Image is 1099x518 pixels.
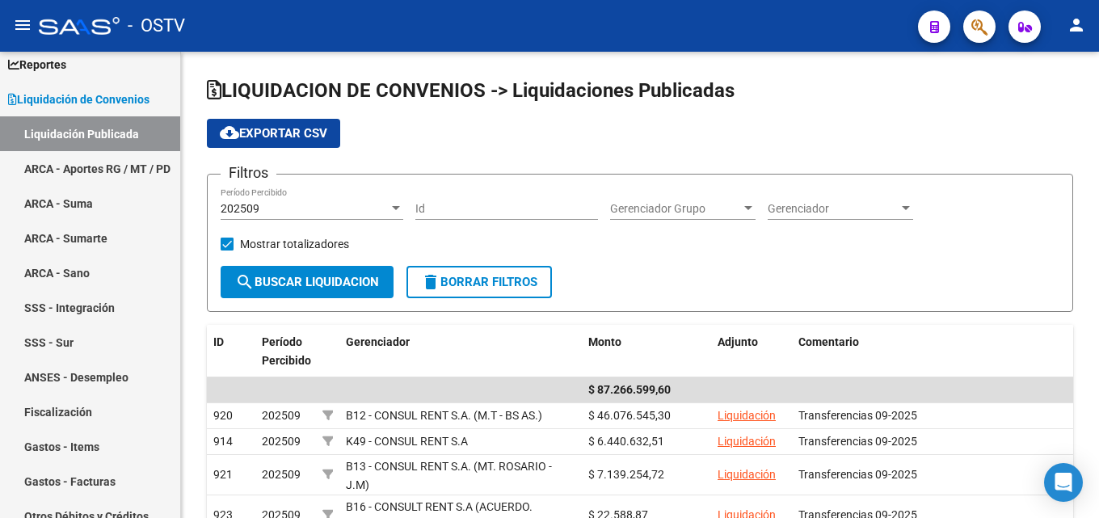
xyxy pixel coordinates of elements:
datatable-header-cell: Monto [582,325,711,396]
span: Gerenciador [768,202,899,216]
span: 202509 [221,202,259,215]
div: $ 6.440.632,51 [588,432,705,451]
button: Buscar Liquidacion [221,266,394,298]
mat-icon: cloud_download [220,123,239,142]
span: Adjunto [718,335,758,348]
span: LIQUIDACION DE CONVENIOS -> Liquidaciones Publicadas [207,79,735,102]
span: Transferencias 09-2025 [798,409,917,422]
span: 914 [213,435,233,448]
span: Reportes [8,56,66,74]
div: $ 46.076.545,30 [588,406,705,425]
span: Liquidación de Convenios [8,91,149,108]
span: 202509 [262,409,301,422]
datatable-header-cell: Comentario [792,325,1073,396]
span: ID [213,335,224,348]
div: $ 7.139.254,72 [588,465,705,484]
span: Período Percibido [262,335,311,367]
span: Comentario [798,335,859,348]
h3: Filtros [221,162,276,184]
span: Buscar Liquidacion [235,275,379,289]
span: - OSTV [128,8,185,44]
span: Exportar CSV [220,126,327,141]
button: Borrar Filtros [406,266,552,298]
datatable-header-cell: Período Percibido [255,325,316,396]
div: Open Intercom Messenger [1044,463,1083,502]
a: Liquidación [718,468,776,481]
span: $ 87.266.599,60 [588,383,671,396]
datatable-header-cell: Gerenciador [339,325,582,396]
mat-icon: delete [421,272,440,292]
a: Liquidación [718,435,776,448]
span: Gerenciador Grupo [610,202,741,216]
span: 921 [213,468,233,481]
span: Borrar Filtros [421,275,537,289]
span: B13 - CONSUL RENT S.A. (MT. ROSARIO - J.M) [346,460,552,491]
a: Liquidación [718,409,776,422]
datatable-header-cell: ID [207,325,255,396]
button: Exportar CSV [207,119,340,148]
datatable-header-cell: Adjunto [711,325,792,396]
span: Mostrar totalizadores [240,234,349,254]
mat-icon: menu [13,15,32,35]
span: B12 - CONSUL RENT S.A. (M.T - BS AS.) [346,409,542,422]
span: Monto [588,335,621,348]
span: Transferencias 09-2025 [798,468,917,481]
span: K49 - CONSUL RENT S.A [346,435,468,448]
mat-icon: person [1067,15,1086,35]
span: Gerenciador [346,335,410,348]
span: 920 [213,409,233,422]
mat-icon: search [235,272,255,292]
span: 202509 [262,435,301,448]
span: 202509 [262,468,301,481]
span: Transferencias 09-2025 [798,435,917,448]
